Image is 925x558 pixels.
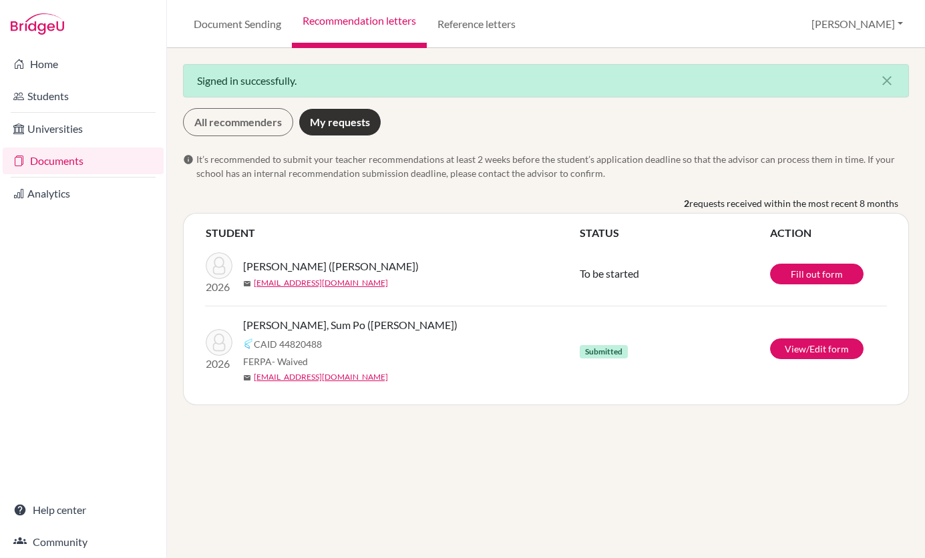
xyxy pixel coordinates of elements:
a: [EMAIL_ADDRESS][DOMAIN_NAME] [254,277,388,289]
div: Signed in successfully. [183,64,909,97]
img: Li, Sum Po (Asher) [206,329,232,356]
button: [PERSON_NAME] [805,11,909,37]
a: Analytics [3,180,164,207]
span: - Waived [272,356,308,367]
img: Bridge-U [11,13,64,35]
a: Home [3,51,164,77]
span: info [183,154,194,165]
img: Lam, Kwan Shek (Austin) [206,252,232,279]
span: requests received within the most recent 8 months [689,196,898,210]
span: FERPA [243,354,308,368]
a: Documents [3,148,164,174]
span: Submitted [580,345,628,358]
button: Close [866,65,908,97]
p: 2026 [206,356,232,372]
a: Fill out form [770,264,864,284]
img: Common App logo [243,338,254,349]
span: [PERSON_NAME], Sum Po ([PERSON_NAME]) [243,317,457,333]
span: It’s recommended to submit your teacher recommendations at least 2 weeks before the student’s app... [196,152,909,180]
a: [EMAIL_ADDRESS][DOMAIN_NAME] [254,371,388,383]
th: STUDENT [205,224,579,242]
span: CAID 44820488 [254,337,322,351]
a: Help center [3,497,164,523]
a: Students [3,83,164,109]
a: All recommenders [183,108,293,136]
b: 2 [684,196,689,210]
th: STATUS [579,224,769,242]
span: [PERSON_NAME] ([PERSON_NAME]) [243,258,419,274]
span: mail [243,374,251,382]
a: My requests [299,108,381,136]
th: ACTION [769,224,887,242]
a: Universities [3,115,164,142]
a: Community [3,529,164,555]
span: mail [243,280,251,288]
p: 2026 [206,279,232,295]
span: To be started [580,267,639,280]
a: View/Edit form [770,338,864,359]
i: close [879,73,895,89]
